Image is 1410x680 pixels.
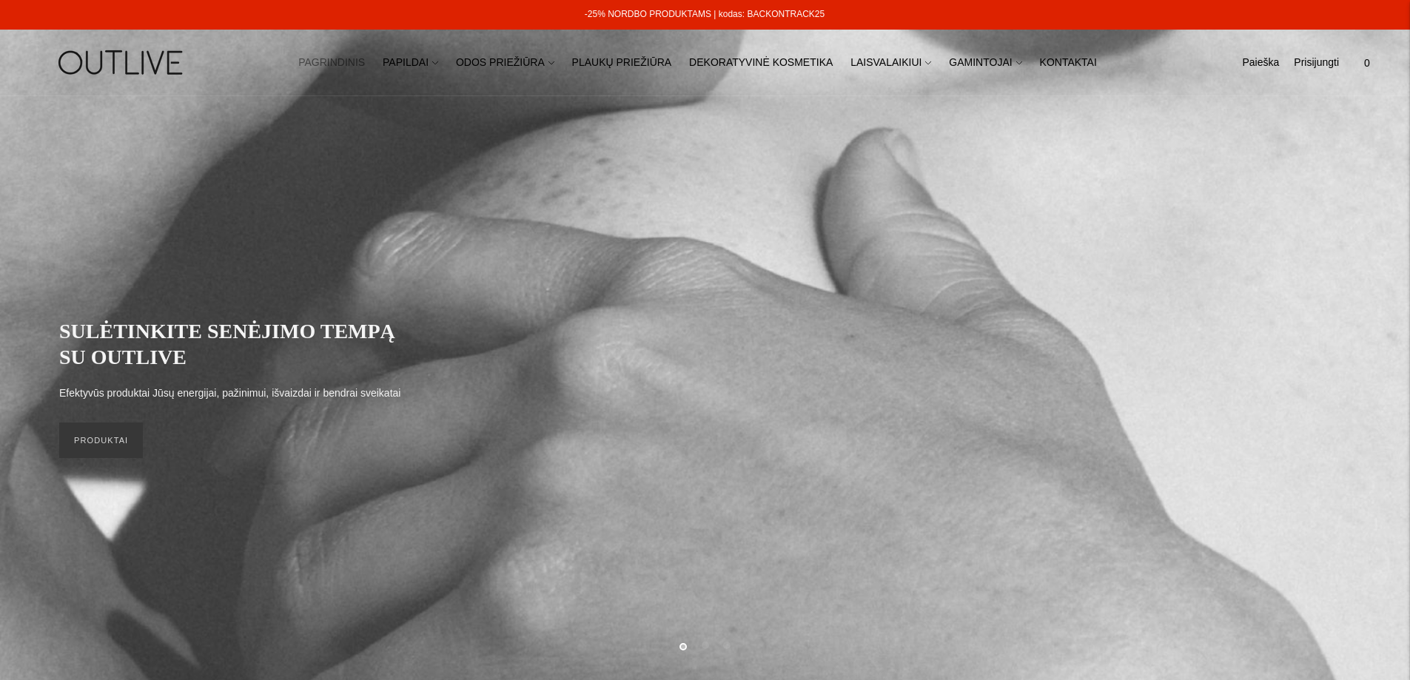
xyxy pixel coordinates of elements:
a: PRODUKTAI [59,423,143,458]
span: 0 [1357,53,1377,73]
p: Efektyvūs produktai Jūsų energijai, pažinimui, išvaizdai ir bendrai sveikatai [59,385,400,403]
a: LAISVALAIKIUI [850,47,931,79]
a: PAPILDAI [383,47,438,79]
a: GAMINTOJAI [949,47,1021,79]
a: Prisijungti [1294,47,1339,79]
a: ODOS PRIEŽIŪRA [456,47,554,79]
a: PLAUKŲ PRIEŽIŪRA [572,47,672,79]
img: OUTLIVE [30,37,215,88]
a: DEKORATYVINĖ KOSMETIKA [689,47,833,79]
a: Paieška [1242,47,1279,79]
a: KONTAKTAI [1040,47,1097,79]
a: -25% NORDBO PRODUKTAMS | kodas: BACKONTRACK25 [585,9,825,19]
button: Move carousel to slide 1 [679,643,687,650]
a: PAGRINDINIS [298,47,365,79]
a: 0 [1354,47,1380,79]
button: Move carousel to slide 2 [702,642,709,649]
button: Move carousel to slide 3 [723,642,731,649]
h2: SULĖTINKITE SENĖJIMO TEMPĄ SU OUTLIVE [59,318,414,370]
